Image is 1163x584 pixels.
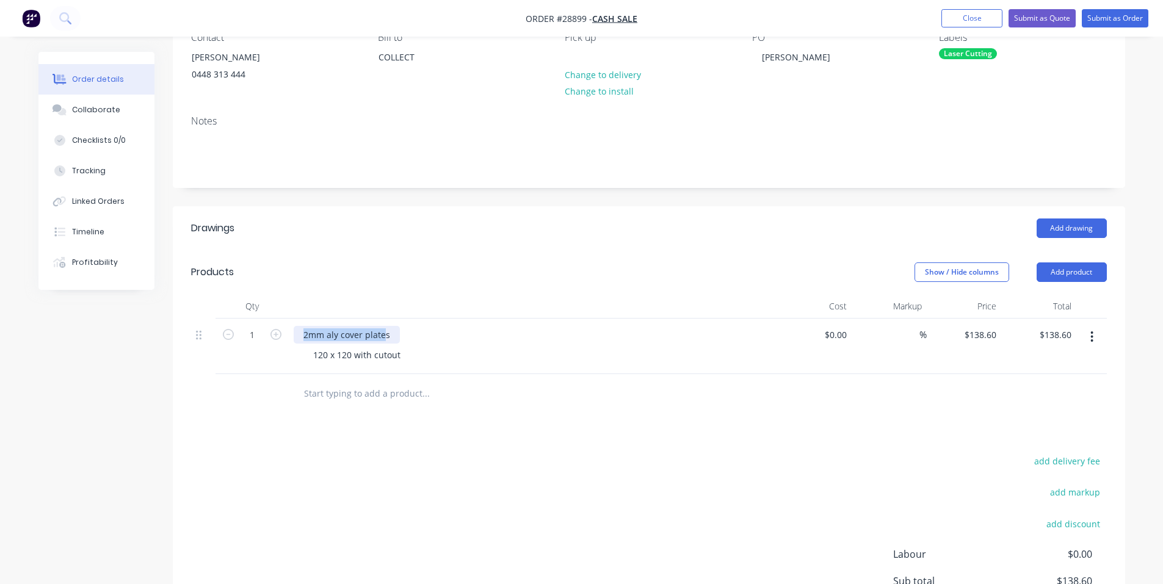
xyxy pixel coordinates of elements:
button: Submit as Quote [1009,9,1076,27]
a: CASH SALE [592,13,637,24]
div: Total [1001,294,1076,319]
div: [PERSON_NAME]0448 313 444 [181,48,303,87]
button: Profitability [38,247,154,278]
div: Labels [939,32,1106,43]
div: Timeline [72,226,104,237]
div: Collaborate [72,104,120,115]
input: Start typing to add a product... [303,381,548,406]
div: Laser Cutting [939,48,997,59]
button: Linked Orders [38,186,154,217]
span: Labour [893,547,1002,561]
button: Add product [1037,262,1107,282]
button: add delivery fee [1028,453,1107,469]
div: Checklists 0/0 [72,135,126,146]
button: Change to delivery [558,66,647,82]
button: Order details [38,64,154,95]
button: add discount [1040,515,1107,532]
span: Order #28899 - [526,13,592,24]
div: Drawings [191,221,234,236]
div: Linked Orders [72,196,125,207]
div: [PERSON_NAME] [192,49,293,66]
button: Add drawing [1037,218,1107,238]
button: Collaborate [38,95,154,125]
div: Order details [72,74,124,85]
div: COLLECT [379,49,480,66]
div: 2mm aly cover plates [294,326,400,344]
div: Tracking [72,165,106,176]
div: Price [927,294,1002,319]
div: Profitability [72,257,118,268]
div: COLLECT [368,48,490,87]
div: Products [191,265,234,279]
button: Show / Hide columns [915,262,1009,282]
div: Cost [777,294,852,319]
div: Notes [191,115,1107,127]
button: Timeline [38,217,154,247]
button: Close [941,9,1002,27]
div: Qty [216,294,289,319]
span: % [919,328,927,342]
img: Factory [22,9,40,27]
div: Contact [191,32,358,43]
div: 0448 313 444 [192,66,293,83]
div: PO [752,32,919,43]
span: $0.00 [1001,547,1092,561]
div: Bill to [378,32,545,43]
div: [PERSON_NAME] [752,48,840,66]
button: Submit as Order [1082,9,1148,27]
button: Change to install [558,83,640,99]
button: add markup [1044,484,1107,500]
div: Pick up [565,32,732,43]
button: Tracking [38,156,154,186]
div: Markup [852,294,927,319]
div: 120 x 120 with cutout [303,346,410,364]
button: Checklists 0/0 [38,125,154,156]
